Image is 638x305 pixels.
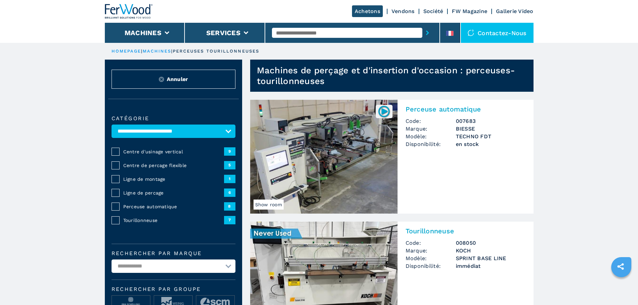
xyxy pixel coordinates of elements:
[496,8,534,14] a: Gallerie Video
[406,247,456,254] span: Marque:
[173,48,260,54] p: perceuses tourillonneuses
[224,161,235,169] span: 5
[125,29,161,37] button: Machines
[123,162,224,169] span: Centre de percage flexible
[456,117,525,125] h3: 007683
[112,251,235,256] label: Rechercher par marque
[406,140,456,148] span: Disponibilité:
[406,239,456,247] span: Code:
[423,8,443,14] a: Société
[468,29,474,36] img: Contactez-nous
[406,262,456,270] span: Disponibilité:
[456,140,525,148] span: en stock
[123,217,224,224] span: Tourillonneuse
[112,70,235,89] button: ResetAnnuler
[377,105,391,118] img: 007683
[452,8,487,14] a: FW Magazine
[250,100,534,214] a: Perceuse automatique BIESSE TECHNO FDTShow room007683Perceuse automatiqueCode:007683Marque:BIESSE...
[141,49,142,54] span: |
[171,49,172,54] span: |
[392,8,415,14] a: Vendons
[406,133,456,140] span: Modèle:
[461,23,534,43] div: Contactez-nous
[352,5,383,17] a: Achetons
[406,227,525,235] h2: Tourillonneuse
[224,202,235,210] span: 8
[123,148,224,155] span: Centre d'usinage vertical
[456,125,525,133] h3: BIESSE
[112,116,235,121] label: catégorie
[456,239,525,247] h3: 008050
[456,262,525,270] span: immédiat
[456,247,525,254] h3: KOCH
[112,49,141,54] a: HOMEPAGE
[224,188,235,197] span: 6
[112,287,235,292] span: Rechercher par groupe
[105,4,153,19] img: Ferwood
[123,189,224,196] span: Ligne de percage
[254,200,284,210] span: Show room
[143,49,171,54] a: machines
[123,176,224,182] span: Ligne de montage
[224,175,235,183] span: 1
[167,75,188,83] span: Annuler
[406,254,456,262] span: Modèle:
[456,254,525,262] h3: SPRINT BASE LINE
[406,125,456,133] span: Marque:
[224,216,235,224] span: 7
[257,65,534,86] h1: Machines de perçage et d'insertion d'occasion : perceuses-tourillonneuses
[224,147,235,155] span: 9
[422,25,433,41] button: submit-button
[123,203,224,210] span: Perceuse automatique
[250,100,398,214] img: Perceuse automatique BIESSE TECHNO FDT
[406,117,456,125] span: Code:
[456,133,525,140] h3: TECHNO FDT
[406,105,525,113] h2: Perceuse automatique
[159,77,164,82] img: Reset
[612,258,629,275] a: sharethis
[206,29,240,37] button: Services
